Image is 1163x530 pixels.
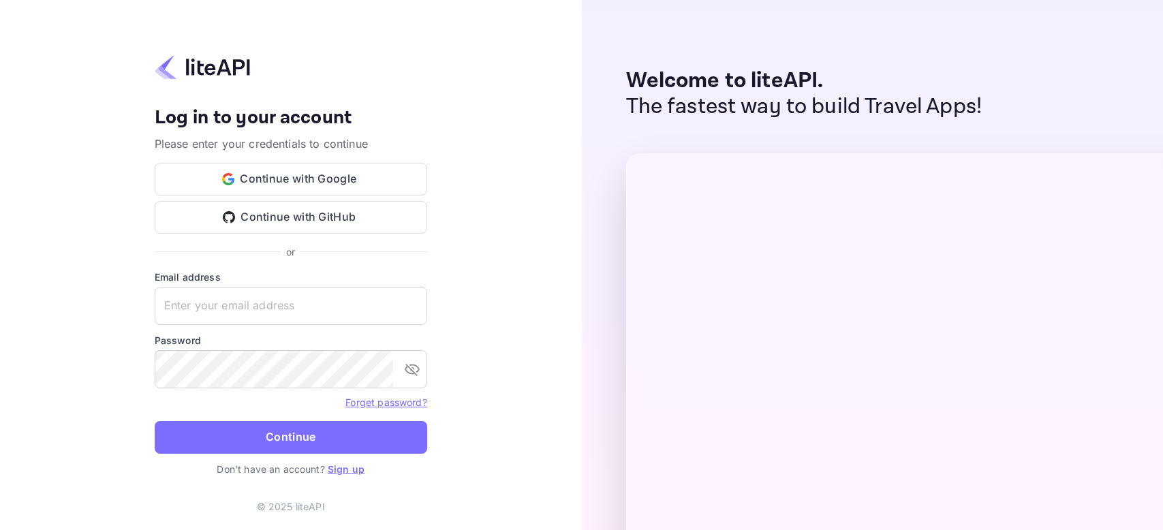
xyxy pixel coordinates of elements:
button: Continue [155,421,427,454]
img: liteapi [155,54,250,80]
p: Welcome to liteAPI. [626,68,982,94]
button: Continue with GitHub [155,201,427,234]
a: Forget password? [345,395,427,409]
button: Continue with Google [155,163,427,196]
label: Email address [155,270,427,284]
p: The fastest way to build Travel Apps! [626,94,982,120]
a: Sign up [328,463,365,475]
label: Password [155,333,427,347]
p: © 2025 liteAPI [257,499,325,514]
p: Don't have an account? [155,462,427,476]
a: Forget password? [345,396,427,408]
h4: Log in to your account [155,106,427,130]
p: or [286,245,295,259]
button: toggle password visibility [399,356,426,383]
input: Enter your email address [155,287,427,325]
p: Please enter your credentials to continue [155,136,427,152]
